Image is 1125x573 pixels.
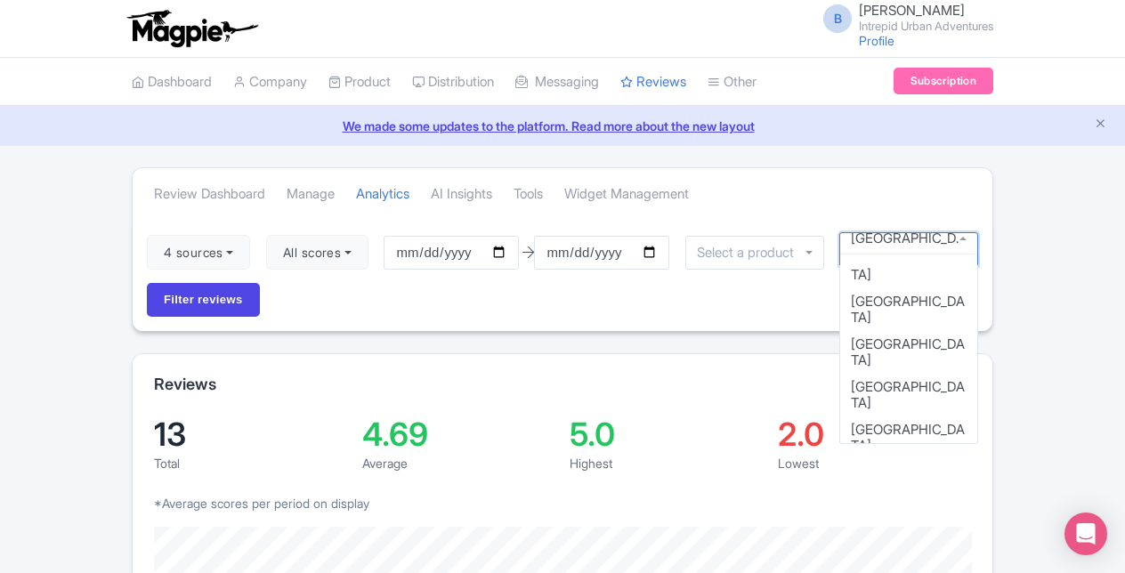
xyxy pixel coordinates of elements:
div: Highest [570,454,764,472]
div: [GEOGRAPHIC_DATA] [840,416,977,459]
a: Manage [287,170,335,219]
img: logo-ab69f6fb50320c5b225c76a69d11143b.png [123,9,261,48]
input: Select a product [697,245,804,261]
h2: Reviews [154,375,216,393]
div: Lowest [778,454,972,472]
div: Open Intercom Messenger [1064,512,1107,555]
a: Review Dashboard [154,170,265,219]
a: Profile [859,33,894,48]
p: *Average scores per period on display [154,494,971,512]
a: Reviews [620,58,686,107]
a: Messaging [515,58,599,107]
button: All scores [266,235,368,270]
button: 4 sources [147,235,250,270]
a: Company [233,58,307,107]
div: Average [362,454,556,472]
div: 5.0 [570,418,764,450]
a: Analytics [356,170,409,219]
span: B [823,4,852,33]
small: Intrepid Urban Adventures [859,20,993,32]
a: Product [328,58,391,107]
div: [GEOGRAPHIC_DATA] [840,288,977,331]
div: [GEOGRAPHIC_DATA] [840,331,977,374]
a: Tools [514,170,543,219]
div: [GEOGRAPHIC_DATA] [840,246,977,288]
a: AI Insights [431,170,492,219]
a: Other [708,58,757,107]
a: Dashboard [132,58,212,107]
div: 4.69 [362,418,556,450]
div: 13 [154,418,348,450]
div: Total [154,454,348,472]
a: Widget Management [564,170,689,219]
span: [PERSON_NAME] [859,2,965,19]
a: Distribution [412,58,494,107]
div: [GEOGRAPHIC_DATA] [840,374,977,416]
div: 2.0 [778,418,972,450]
a: Subscription [894,68,993,94]
div: [GEOGRAPHIC_DATA] [851,230,967,246]
a: We made some updates to the platform. Read more about the new layout [11,117,1114,135]
a: B [PERSON_NAME] Intrepid Urban Adventures [813,4,993,32]
input: Filter reviews [147,283,260,317]
button: Close announcement [1094,115,1107,135]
